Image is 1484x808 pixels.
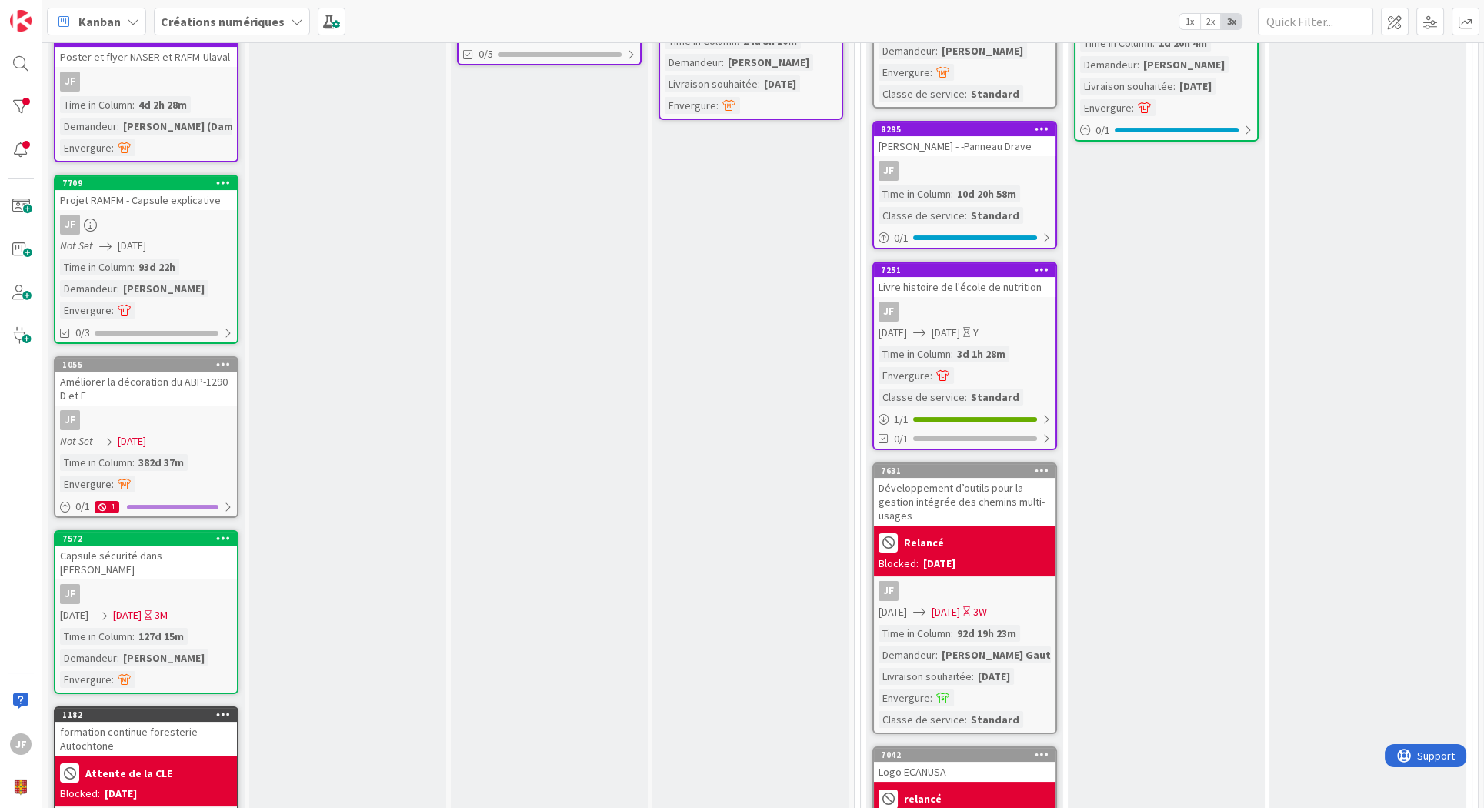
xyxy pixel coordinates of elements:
[135,454,188,471] div: 382d 37m
[665,97,716,114] div: Envergure
[132,628,135,645] span: :
[965,711,967,728] span: :
[938,42,1027,59] div: [PERSON_NAME]
[112,139,114,156] span: :
[60,280,117,297] div: Demandeur
[1137,56,1139,73] span: :
[55,708,237,756] div: 1182formation continue foresterie Autochtone
[32,2,70,21] span: Support
[95,501,119,513] div: 1
[953,346,1009,362] div: 3d 1h 28m
[953,625,1020,642] div: 92d 19h 23m
[60,410,80,430] div: JF
[135,259,179,275] div: 93d 22h
[879,689,930,706] div: Envergure
[479,46,493,62] span: 0/5
[1139,56,1229,73] div: [PERSON_NAME]
[967,85,1023,102] div: Standard
[973,325,979,341] div: Y
[716,97,719,114] span: :
[155,607,168,623] div: 3M
[665,75,758,92] div: Livraison souhaitée
[935,646,938,663] span: :
[879,85,965,102] div: Classe de service
[60,96,132,113] div: Time in Column
[112,302,114,319] span: :
[974,668,1014,685] div: [DATE]
[60,476,112,492] div: Envergure
[874,748,1055,762] div: 7042
[894,412,909,428] span: 1 / 1
[722,54,724,71] span: :
[55,722,237,756] div: formation continue foresterie Autochtone
[965,207,967,224] span: :
[965,85,967,102] span: :
[60,786,100,802] div: Blocked:
[60,302,112,319] div: Envergure
[1173,78,1176,95] span: :
[879,556,919,572] div: Blocked:
[724,54,813,71] div: [PERSON_NAME]
[874,302,1055,322] div: JF
[874,410,1055,429] div: 1/1
[75,499,90,515] span: 0 / 1
[60,454,132,471] div: Time in Column
[904,537,944,548] b: Relancé
[881,466,1055,476] div: 7631
[1200,14,1221,29] span: 2x
[55,497,237,516] div: 0/11
[879,64,930,81] div: Envergure
[55,410,237,430] div: JF
[881,750,1055,760] div: 7042
[879,604,907,620] span: [DATE]
[1080,35,1152,52] div: Time in Column
[10,776,32,798] img: avatar
[879,646,935,663] div: Demandeur
[881,265,1055,275] div: 7251
[132,259,135,275] span: :
[874,122,1055,136] div: 8295
[972,668,974,685] span: :
[879,389,965,406] div: Classe de service
[119,280,208,297] div: [PERSON_NAME]
[132,454,135,471] span: :
[55,358,237,406] div: 1055Améliorer la décoration du ABP-1290 D et E
[60,72,80,92] div: JF
[55,215,237,235] div: JF
[60,139,112,156] div: Envergure
[117,280,119,297] span: :
[935,42,938,59] span: :
[62,533,237,544] div: 7572
[60,215,80,235] div: JF
[874,762,1055,782] div: Logo ECANUSA
[879,625,951,642] div: Time in Column
[879,346,951,362] div: Time in Column
[132,96,135,113] span: :
[904,793,942,804] b: relancé
[665,54,722,71] div: Demandeur
[60,259,132,275] div: Time in Column
[119,649,208,666] div: [PERSON_NAME]
[55,47,237,67] div: Poster et flyer NASER et RAFM-Ulaval
[60,607,88,623] span: [DATE]
[62,178,237,189] div: 7709
[874,581,1055,601] div: JF
[932,604,960,620] span: [DATE]
[135,96,191,113] div: 4d 2h 28m
[894,431,909,447] span: 0/1
[55,532,237,546] div: 7572
[60,584,80,604] div: JF
[938,646,1070,663] div: [PERSON_NAME] Gautam
[760,75,800,92] div: [DATE]
[1075,121,1257,140] div: 0/1
[1080,56,1137,73] div: Demandeur
[874,263,1055,297] div: 7251Livre histoire de l'école de nutrition
[879,711,965,728] div: Classe de service
[879,325,907,341] span: [DATE]
[951,185,953,202] span: :
[117,118,119,135] span: :
[951,625,953,642] span: :
[874,161,1055,181] div: JF
[874,122,1055,156] div: 8295[PERSON_NAME] - -Panneau Drave
[930,64,932,81] span: :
